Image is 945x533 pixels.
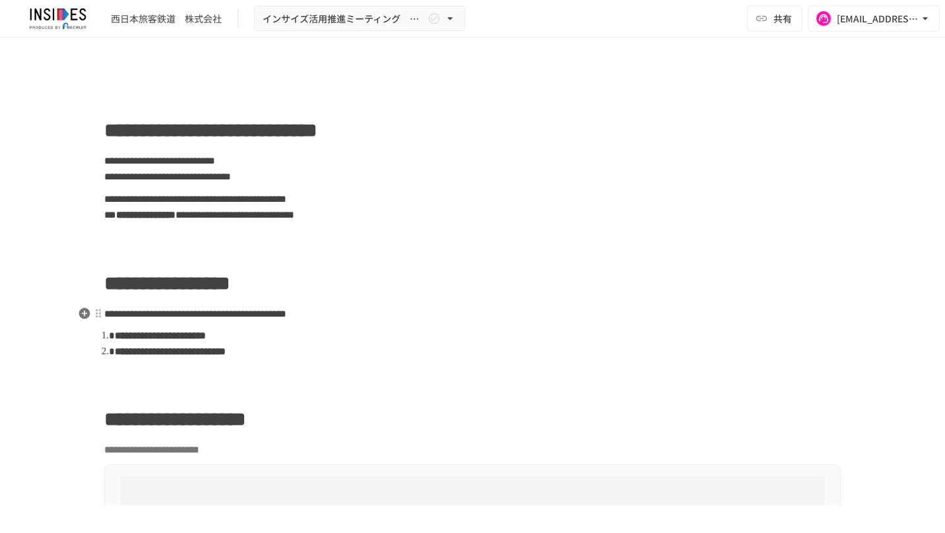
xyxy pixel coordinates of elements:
[773,11,792,26] span: 共有
[16,8,100,29] img: JmGSPSkPjKwBq77AtHmwC7bJguQHJlCRQfAXtnx4WuV
[747,5,802,32] button: 共有
[111,12,222,26] div: 西日本旅客鉄道 株式会社
[808,5,940,32] button: [EMAIL_ADDRESS][DOMAIN_NAME]
[254,6,465,32] button: インサイズ活用推進ミーティング ～1回目～
[837,11,919,27] div: [EMAIL_ADDRESS][DOMAIN_NAME]
[263,11,425,27] span: インサイズ活用推進ミーティング ～1回目～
